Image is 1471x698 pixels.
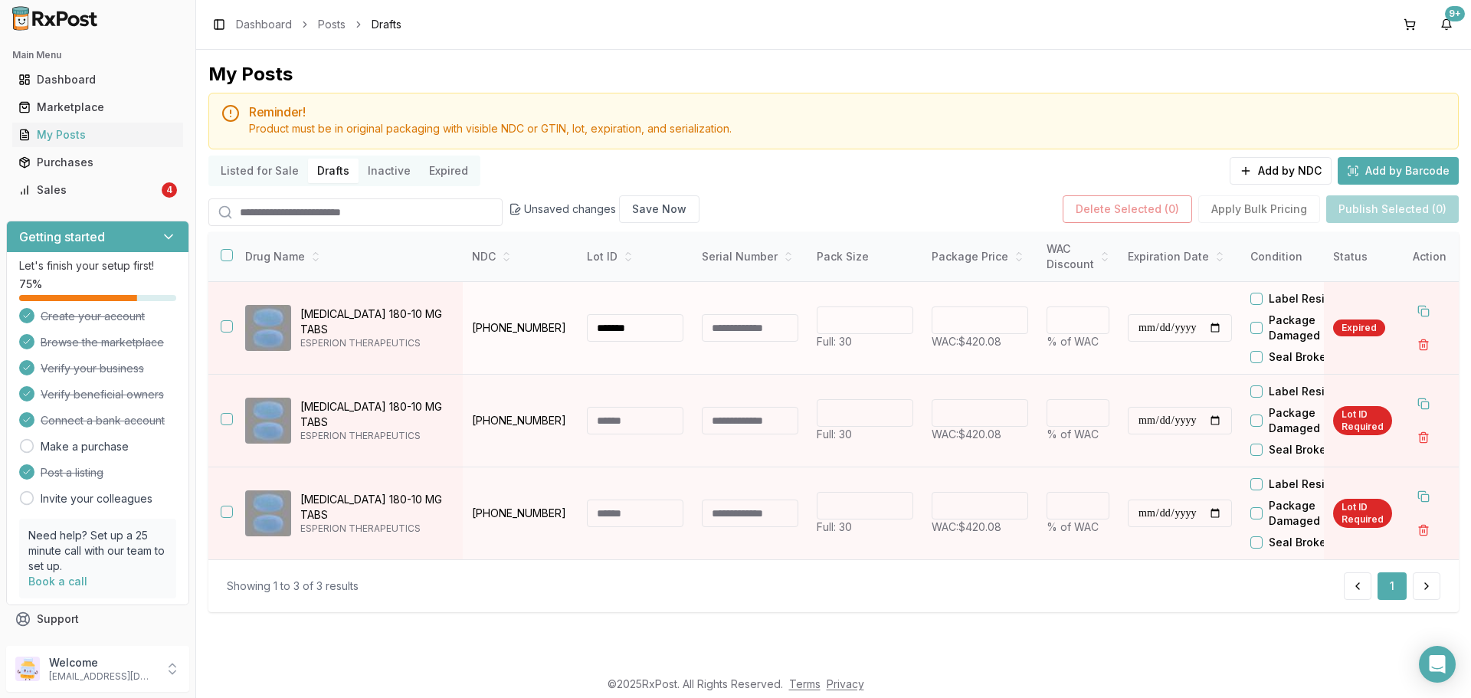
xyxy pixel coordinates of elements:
[817,520,852,533] span: Full: 30
[1269,477,1345,492] label: Label Residue
[227,578,359,594] div: Showing 1 to 3 of 3 results
[18,155,177,170] div: Purchases
[300,523,450,535] p: ESPERION THERAPEUTICS
[19,228,105,246] h3: Getting started
[472,506,568,521] p: [PHONE_NUMBER]
[1434,12,1459,37] button: 9+
[162,182,177,198] div: 4
[12,176,183,204] a: Sales4
[308,159,359,183] button: Drafts
[1269,442,1333,457] label: Seal Broken
[41,309,145,324] span: Create your account
[1241,232,1356,282] th: Condition
[37,639,89,654] span: Feedback
[6,150,189,175] button: Purchases
[300,430,450,442] p: ESPERION THERAPEUTICS
[1269,291,1345,306] label: Label Residue
[1419,646,1456,683] div: Open Intercom Messenger
[702,249,798,264] div: Serial Number
[19,258,176,274] p: Let's finish your setup first!
[41,491,152,506] a: Invite your colleagues
[472,249,568,264] div: NDC
[619,195,699,223] button: Save Now
[1410,424,1437,451] button: Delete
[789,677,821,690] a: Terms
[1230,157,1332,185] button: Add by NDC
[1047,428,1099,441] span: % of WAC
[249,106,1446,118] h5: Reminder!
[18,127,177,143] div: My Posts
[41,361,144,376] span: Verify your business
[28,528,167,574] p: Need help? Set up a 25 minute call with our team to set up.
[817,428,852,441] span: Full: 30
[12,66,183,93] a: Dashboard
[49,655,156,670] p: Welcome
[12,49,183,61] h2: Main Menu
[211,159,308,183] button: Listed for Sale
[12,93,183,121] a: Marketplace
[1269,349,1333,365] label: Seal Broken
[827,677,864,690] a: Privacy
[245,305,291,351] img: Nexlizet 180-10 MG TABS
[245,490,291,536] img: Nexlizet 180-10 MG TABS
[249,121,1446,136] div: Product must be in original packaging with visible NDC or GTIN, lot, expiration, and serialization.
[49,670,156,683] p: [EMAIL_ADDRESS][DOMAIN_NAME]
[15,657,40,681] img: User avatar
[12,149,183,176] a: Purchases
[18,100,177,115] div: Marketplace
[509,195,699,223] div: Unsaved changes
[300,306,450,337] p: [MEDICAL_DATA] 180-10 MG TABS
[6,6,104,31] img: RxPost Logo
[472,413,568,428] p: [PHONE_NUMBER]
[41,387,164,402] span: Verify beneficial owners
[318,17,346,32] a: Posts
[6,605,189,633] button: Support
[1047,241,1109,272] div: WAC Discount
[932,520,1001,533] span: WAC: $420.08
[236,17,401,32] nav: breadcrumb
[1333,499,1392,528] div: Lot ID Required
[932,249,1028,264] div: Package Price
[587,249,683,264] div: Lot ID
[372,17,401,32] span: Drafts
[1047,335,1099,348] span: % of WAC
[41,439,129,454] a: Make a purchase
[6,67,189,92] button: Dashboard
[28,575,87,588] a: Book a call
[6,123,189,147] button: My Posts
[1269,498,1356,529] label: Package Damaged
[6,178,189,202] button: Sales4
[1269,405,1356,436] label: Package Damaged
[300,337,450,349] p: ESPERION THERAPEUTICS
[1333,320,1385,336] div: Expired
[41,413,165,428] span: Connect a bank account
[19,277,42,292] span: 75 %
[359,159,420,183] button: Inactive
[245,398,291,444] img: Nexlizet 180-10 MG TABS
[1401,232,1459,282] th: Action
[1047,520,1099,533] span: % of WAC
[808,232,922,282] th: Pack Size
[420,159,477,183] button: Expired
[817,335,852,348] span: Full: 30
[1410,516,1437,544] button: Delete
[1128,249,1232,264] div: Expiration Date
[1410,390,1437,418] button: Duplicate
[1410,483,1437,510] button: Duplicate
[41,335,164,350] span: Browse the marketplace
[1333,406,1392,435] div: Lot ID Required
[245,249,450,264] div: Drug Name
[1410,297,1437,325] button: Duplicate
[18,72,177,87] div: Dashboard
[208,62,293,87] div: My Posts
[1269,313,1356,343] label: Package Damaged
[1338,157,1459,185] button: Add by Barcode
[1378,572,1407,600] button: 1
[932,428,1001,441] span: WAC: $420.08
[300,399,450,430] p: [MEDICAL_DATA] 180-10 MG TABS
[18,182,159,198] div: Sales
[41,465,103,480] span: Post a listing
[12,121,183,149] a: My Posts
[472,320,568,336] p: [PHONE_NUMBER]
[1410,331,1437,359] button: Delete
